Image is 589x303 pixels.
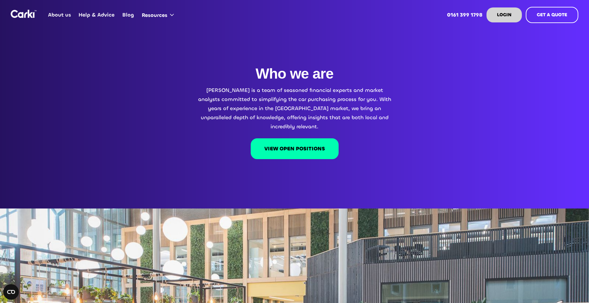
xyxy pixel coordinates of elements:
div: Resources [138,3,180,27]
div: Resources [142,12,167,19]
p: [PERSON_NAME] is a team of seasoned financial experts and market analysts committed to simplifyin... [197,86,392,131]
a: Help & Advice [75,2,118,28]
a: VIEW OPEN POSITIONS [251,138,339,159]
a: 0161 399 1798 [443,2,487,28]
img: Logo [11,10,37,18]
a: GET A QUOTE [526,7,578,23]
a: LOGIN [487,7,522,22]
button: Open CMP widget [3,284,19,300]
h1: Who we are [256,65,333,82]
strong: GET A QUOTE [537,12,567,18]
strong: 0161 399 1798 [447,11,483,18]
a: Blog [118,2,138,28]
a: home [11,10,37,18]
a: About us [44,2,75,28]
strong: LOGIN [497,12,511,18]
